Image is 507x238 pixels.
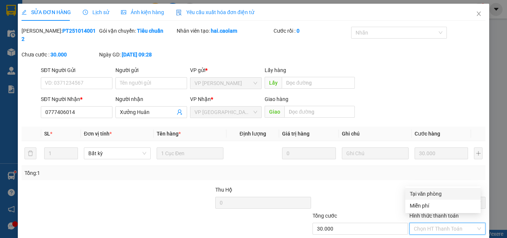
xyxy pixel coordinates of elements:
span: Giao hàng [265,96,288,102]
div: Người nhận [115,95,187,103]
b: 0 [297,28,300,34]
span: VP Sài Gòn [194,107,257,118]
b: hai.caolam [211,28,237,34]
div: Chưa cước : [22,50,98,59]
div: Trạng thái Thu Hộ [409,186,485,194]
span: Lấy [265,77,282,89]
button: plus [474,147,483,159]
span: edit [22,10,27,15]
span: Đơn vị tính [84,131,112,137]
span: VP Nhận [190,96,211,102]
span: Yêu cầu xuất hóa đơn điện tử [176,9,254,15]
span: picture [121,10,126,15]
span: Chọn HT Thanh Toán [414,223,481,234]
span: user-add [177,109,183,115]
span: close [476,11,482,17]
div: Ngày GD: [99,50,175,59]
span: Tổng cước [313,213,337,219]
input: VD: Bàn, Ghế [157,147,223,159]
div: Người gửi [115,66,187,74]
button: Close [468,4,489,25]
input: Dọc đường [282,77,355,89]
div: Tổng: 1 [24,169,196,177]
div: Tại văn phòng [410,190,476,198]
div: SĐT Người Nhận [41,95,112,103]
span: Bất kỳ [88,148,146,159]
input: Ghi Chú [342,147,409,159]
span: SỬA ĐƠN HÀNG [22,9,71,15]
span: Lấy hàng [265,67,286,73]
span: Giá trị hàng [282,131,310,137]
input: 0 [415,147,468,159]
input: 0 [282,147,336,159]
span: Lịch sử [83,9,109,15]
div: Cước rồi : [274,27,350,35]
img: icon [176,10,182,16]
span: Định lượng [239,131,266,137]
div: Nhân viên tạo: [177,27,272,35]
span: VP Phan Thiết [194,78,257,89]
span: Cước hàng [415,131,440,137]
input: Dọc đường [284,106,355,118]
th: Ghi chú [339,127,412,141]
div: Gói vận chuyển: [99,27,175,35]
span: Giao [265,106,284,118]
b: [DATE] 09:28 [122,52,152,58]
span: Ảnh kiện hàng [121,9,164,15]
span: Tên hàng [157,131,181,137]
button: delete [24,147,36,159]
b: Tiêu chuẩn [137,28,163,34]
div: SĐT Người Gửi [41,66,112,74]
span: clock-circle [83,10,88,15]
div: [PERSON_NAME]: [22,27,98,43]
b: 30.000 [50,52,67,58]
span: Thu Hộ [215,187,232,193]
div: VP gửi [190,66,262,74]
label: Hình thức thanh toán [409,213,459,219]
div: Miễn phí [410,202,476,210]
span: SL [44,131,50,137]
